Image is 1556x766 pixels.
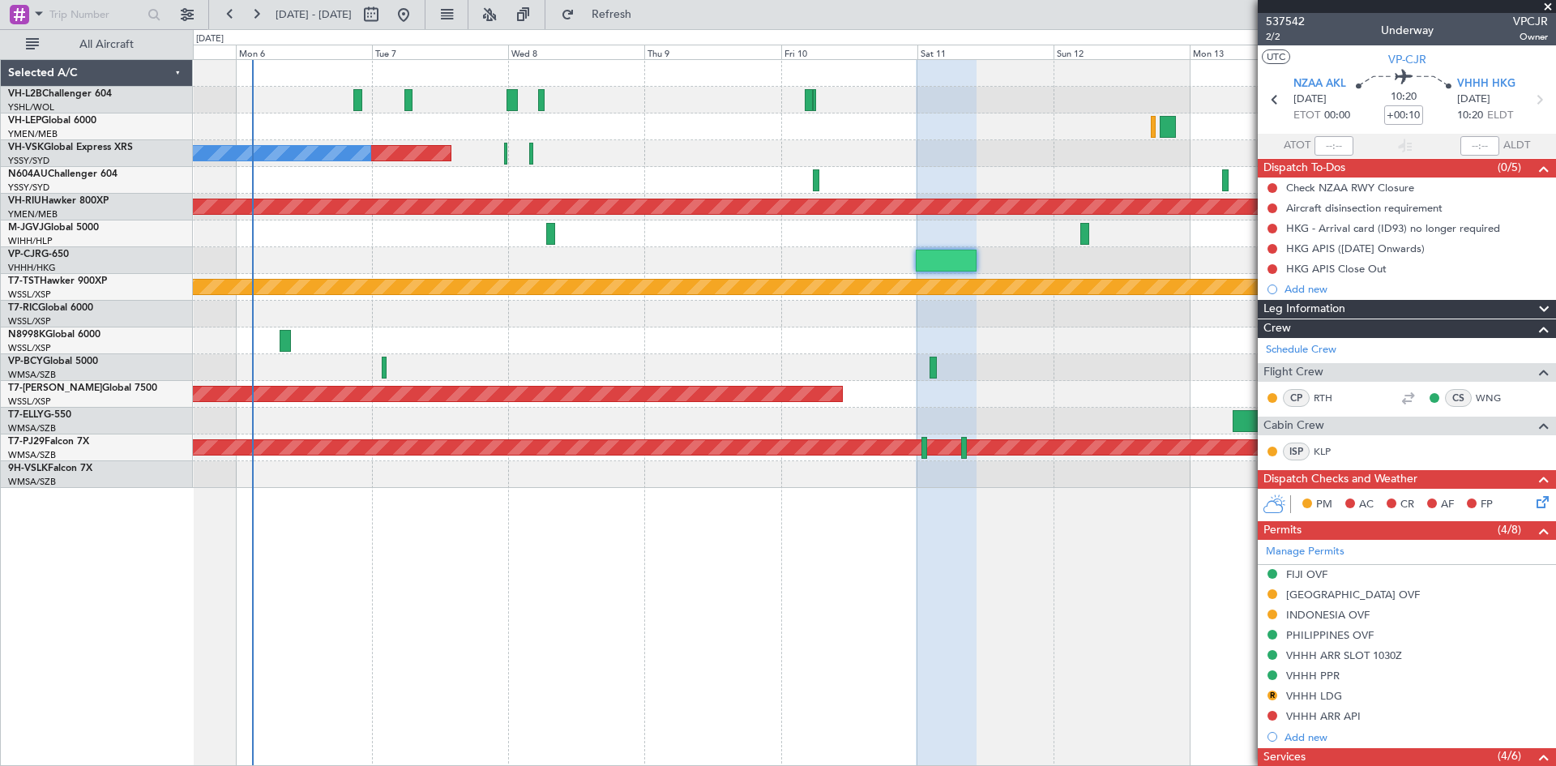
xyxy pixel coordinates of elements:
[1388,51,1426,68] span: VP-CJR
[1391,89,1417,105] span: 10:20
[8,303,93,313] a: T7-RICGlobal 6000
[8,143,44,152] span: VH-VSK
[1293,92,1327,108] span: [DATE]
[8,383,102,393] span: T7-[PERSON_NAME]
[196,32,224,46] div: [DATE]
[8,315,51,327] a: WSSL/XSP
[1286,242,1425,255] div: HKG APIS ([DATE] Onwards)
[1400,497,1414,513] span: CR
[1314,136,1353,156] input: --:--
[1263,319,1291,338] span: Crew
[1476,391,1512,405] a: WNG
[8,208,58,220] a: YMEN/MEB
[1498,521,1521,538] span: (4/8)
[8,437,45,447] span: T7-PJ29
[1286,648,1402,662] div: VHHH ARR SLOT 1030Z
[8,116,41,126] span: VH-LEP
[8,330,45,340] span: N8998K
[8,276,40,286] span: T7-TST
[8,410,71,420] a: T7-ELLYG-550
[1457,108,1483,124] span: 10:20
[1445,389,1472,407] div: CS
[8,422,56,434] a: WMSA/SZB
[1263,470,1417,489] span: Dispatch Checks and Weather
[1286,201,1443,215] div: Aircraft disinsection requirement
[8,449,56,461] a: WMSA/SZB
[236,45,372,59] div: Mon 6
[8,196,109,206] a: VH-RIUHawker 800XP
[1513,30,1548,44] span: Owner
[8,262,56,274] a: VHHH/HKG
[1263,300,1345,319] span: Leg Information
[1314,444,1350,459] a: KLP
[8,464,48,473] span: 9H-VSLK
[8,182,49,194] a: YSSY/SYD
[1054,45,1190,59] div: Sun 12
[8,464,92,473] a: 9H-VSLKFalcon 7X
[1286,608,1370,622] div: INDONESIA OVF
[372,45,508,59] div: Tue 7
[1266,30,1305,44] span: 2/2
[1498,159,1521,176] span: (0/5)
[8,116,96,126] a: VH-LEPGlobal 6000
[8,396,51,408] a: WSSL/XSP
[1285,730,1548,744] div: Add new
[1283,443,1310,460] div: ISP
[8,155,49,167] a: YSSY/SYD
[1266,342,1336,358] a: Schedule Crew
[8,250,41,259] span: VP-CJR
[8,303,38,313] span: T7-RIC
[8,357,98,366] a: VP-BCYGlobal 5000
[508,45,644,59] div: Wed 8
[1513,13,1548,30] span: VPCJR
[1284,138,1310,154] span: ATOT
[1381,22,1434,39] div: Underway
[1286,709,1361,723] div: VHHH ARR API
[1314,391,1350,405] a: RTH
[8,235,53,247] a: WIHH/HLP
[1267,691,1277,700] button: R
[8,383,157,393] a: T7-[PERSON_NAME]Global 7500
[276,7,352,22] span: [DATE] - [DATE]
[1286,221,1500,235] div: HKG - Arrival card (ID93) no longer required
[1263,159,1345,178] span: Dispatch To-Dos
[644,45,780,59] div: Thu 9
[8,196,41,206] span: VH-RIU
[1316,497,1332,513] span: PM
[1286,689,1342,703] div: VHHH LDG
[781,45,917,59] div: Fri 10
[554,2,651,28] button: Refresh
[1286,262,1387,276] div: HKG APIS Close Out
[1359,497,1374,513] span: AC
[8,89,112,99] a: VH-L2BChallenger 604
[8,330,100,340] a: N8998KGlobal 6000
[8,89,42,99] span: VH-L2B
[8,223,44,233] span: M-JGVJ
[8,250,69,259] a: VP-CJRG-650
[1286,181,1414,195] div: Check NZAA RWY Closure
[8,276,107,286] a: T7-TSTHawker 900XP
[1266,13,1305,30] span: 537542
[1324,108,1350,124] span: 00:00
[578,9,646,20] span: Refresh
[1266,544,1344,560] a: Manage Permits
[1503,138,1530,154] span: ALDT
[1263,363,1323,382] span: Flight Crew
[1263,417,1324,435] span: Cabin Crew
[42,39,171,50] span: All Aircraft
[49,2,143,27] input: Trip Number
[8,169,48,179] span: N604AU
[8,342,51,354] a: WSSL/XSP
[8,369,56,381] a: WMSA/SZB
[8,410,44,420] span: T7-ELLY
[1286,669,1340,683] div: VHHH PPR
[1441,497,1454,513] span: AF
[8,223,99,233] a: M-JGVJGlobal 5000
[1286,588,1420,601] div: [GEOGRAPHIC_DATA] OVF
[1286,628,1374,642] div: PHILIPPINES OVF
[8,289,51,301] a: WSSL/XSP
[1293,108,1320,124] span: ETOT
[1285,282,1548,296] div: Add new
[1283,389,1310,407] div: CP
[1487,108,1513,124] span: ELDT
